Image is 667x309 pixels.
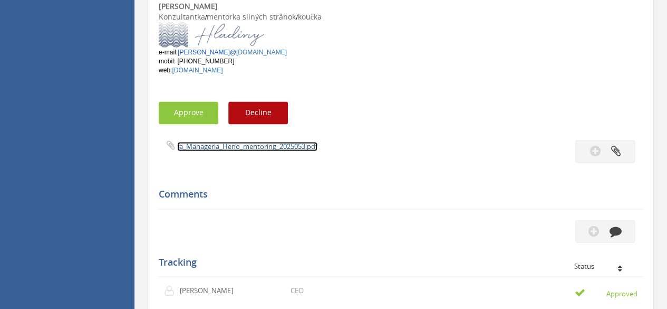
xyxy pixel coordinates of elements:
[159,189,635,200] h5: Comments
[172,67,223,74] a: [DOMAIN_NAME]
[159,257,635,267] h5: Tracking
[159,1,218,11] b: [PERSON_NAME]
[159,12,643,22] div: Konzultantka mentorka silných stránok koučka
[178,49,230,56] a: [PERSON_NAME]
[159,101,218,124] button: Approve
[178,49,287,56] font: @
[296,14,297,21] span: /
[159,22,264,47] img: AIorK4zkxKR5i_gRHm8W4tx6oWLrQRmFJaMo356aBvwA0z1FRj0T9MPHaowJ54iKRvhELXM-4O8trsE
[159,58,234,65] font: mobil: [PHONE_NUMBER]
[575,287,637,298] small: Approved
[291,285,304,295] p: CEO
[164,285,180,296] img: user-icon.png
[159,49,178,56] span: e-mail:
[180,285,240,295] p: [PERSON_NAME]
[574,262,635,269] div: Status
[177,142,317,151] a: fa_Manageria_Heno_mentoring_2025053.pdf
[228,101,288,124] button: Decline
[236,49,287,56] a: [DOMAIN_NAME]
[159,67,225,74] font: web:
[205,14,207,21] span: /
